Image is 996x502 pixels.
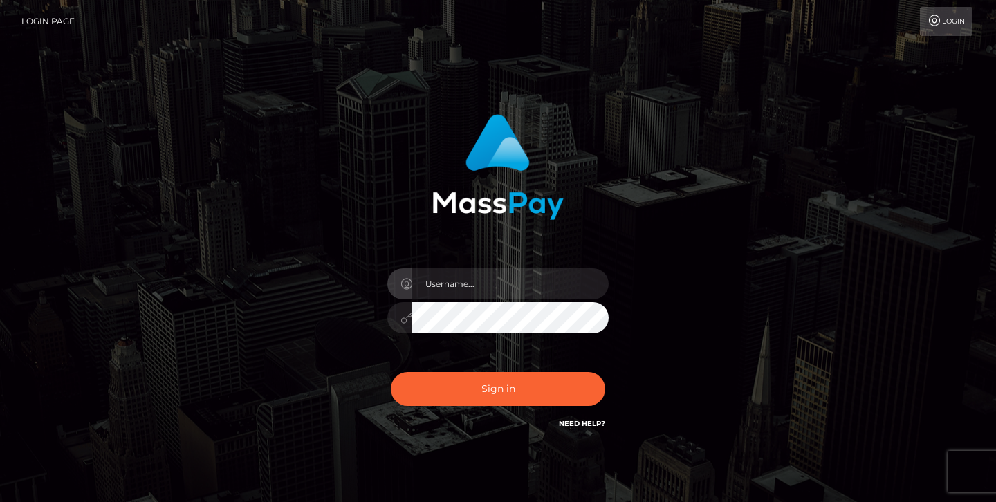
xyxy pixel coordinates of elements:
input: Username... [412,268,609,299]
a: Need Help? [559,419,605,428]
a: Login Page [21,7,75,36]
img: MassPay Login [432,114,564,220]
a: Login [920,7,972,36]
button: Sign in [391,372,605,406]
